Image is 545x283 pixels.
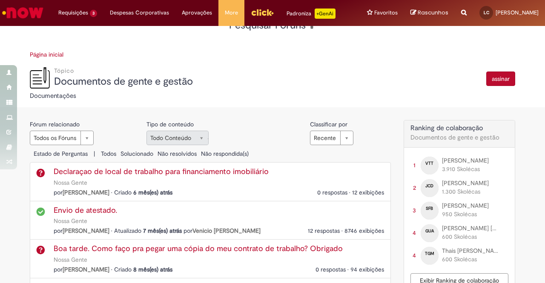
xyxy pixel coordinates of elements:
span: por [54,266,109,273]
div: 3.910 Skolécas [442,165,506,174]
span: More [225,9,238,17]
a: Todos os Fóruns [30,131,94,145]
a: Nossa Gente [54,179,87,186]
h2: Pesquisar Fóruns [103,20,442,31]
a: Fabiano Garibaldi perfil [63,266,109,273]
span: Julio Cesar Dos Santos perfil [442,179,489,187]
span: LC [484,10,489,15]
div: Padroniza [287,9,336,19]
span: Todo Conteúdo [150,131,191,145]
a: Thais Gomes Maurin perfil [421,251,439,259]
span: por [184,227,261,234]
div: Pesquisar Fóruns [103,20,442,42]
div: Documentações [30,91,395,101]
span: Recente [314,131,336,145]
span: Requisições [58,9,88,17]
li: Boa tarde. Como faço pra pegar uma cópia do meu contrato de trabalho? Obrigado em Nossa Gente por... [30,240,390,278]
span: 0 respostas [316,266,346,273]
a: Nossa Gente [54,256,87,263]
span: 4 [413,229,416,237]
a: Vinicius Thomaz Teixeira perfil [421,161,439,169]
span: 7 mês(es) atrás [143,227,182,234]
a: Não resolvidos [153,150,197,157]
span: TGM [425,251,434,256]
a: Todo Conteúdo [146,131,209,145]
span: 6 mês(es) atrás [133,189,172,196]
label: Fórum relacionado [30,120,80,129]
a: Página inicial [30,51,63,58]
time: 16/02/2025 16:50:08 [133,266,172,273]
li: Declaraçao de local de trabalho para financiamento imobiliário em Nossa Gente por Thamy De Souza ... [30,163,390,201]
span: Documentos de gente e gestão [410,133,499,142]
span: SFB [426,206,433,211]
span: • [111,189,112,196]
a: Rascunhos [410,9,448,17]
a: Gabriela Ungarato Abi Chedid perfil [442,224,506,233]
div: 600 Skolécas [442,255,506,264]
span: • [349,189,350,196]
span: Ranking de colaboração [410,124,483,132]
a: Venicio Carlos Dartora perfil [192,227,261,234]
span: Rascunhos [418,9,448,17]
span: 94 exibições [350,266,384,273]
span: | [89,150,95,157]
span: Criado [114,189,132,196]
a: Julio Cesar Dos Santos perfil [421,183,439,191]
h3: Documentos de gente e gestão [30,76,395,87]
a: Gabriela Ungarato Abi Chedid perfil [421,229,439,236]
span: Favoritos [374,9,398,17]
a: Solucionado [116,150,153,157]
a: Question : Declaraçao de local de trabalho para financiamento imobiliário [54,166,269,177]
span: por [54,189,109,196]
a: Nossa Gente [54,217,87,225]
span: Vinicius Thomaz Teixeira perfil [442,157,489,164]
span: • [111,227,112,234]
span: [PERSON_NAME] [496,9,539,16]
span: • [111,266,112,273]
h5: Tópico [30,67,395,74]
span: 8746 exibições [344,227,384,234]
span: JCD [425,183,433,189]
a: Severino Ferreira Bondade perfil [421,206,439,214]
a: Recente [310,131,353,145]
span: Criado [114,266,132,273]
span: 12 respostas [308,227,340,234]
a: Julio Cesar Dos Santos perfil [442,179,506,188]
a: Todos [97,150,116,157]
span: • [347,266,349,273]
span: Thais Gomes Maurin perfil [442,247,504,254]
a: Vinicius Thomaz Teixeira perfil [442,157,506,165]
span: 1 [413,161,416,169]
label: Tipo de conteúdo [146,120,194,129]
span: Severino Ferreira Bondade perfil [442,202,489,209]
span: • [341,227,343,234]
span: VTT [425,160,433,166]
span: Despesas Corporativas [110,9,169,17]
span: 3 [413,206,416,214]
div: 1.300 Skolécas [442,188,506,196]
span: 3 [90,10,97,17]
span: por [54,227,109,234]
label: Classificar por [310,120,347,129]
img: ServiceNow [1,4,45,21]
div: 950 Skolécas [442,210,506,219]
a: Thais Gomes Maurin perfil [442,247,506,255]
a: Não respondida(s) [197,150,249,157]
img: click_logo_yellow_360x200.png [251,6,274,19]
span: 0 respostas [317,189,347,196]
span: 4 [413,252,416,259]
span: GUA [425,228,434,234]
span: Atualizado [114,227,141,234]
span: 8 mês(es) atrás [133,266,172,273]
img: Documentos de gente e gestão [30,67,50,89]
span: Gabriela Ungarato Abi Chedid perfil [442,224,537,232]
button: assinar Documentos de gente e gestão [486,71,515,86]
a: Severino Ferreira Bondade perfil [442,202,506,210]
span: Todos os Fóruns [34,131,76,145]
p: +GenAi [315,9,336,19]
a: Vinicius Thomaz Teixeira perfil [63,227,109,234]
span: 2 [413,184,416,192]
li: Envio de atestado. em Nossa Gente por Vinicius Thomaz Teixeira [30,201,390,240]
a: Question : Envio de atestado. [54,205,117,215]
span: 12 exibições [352,189,384,196]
